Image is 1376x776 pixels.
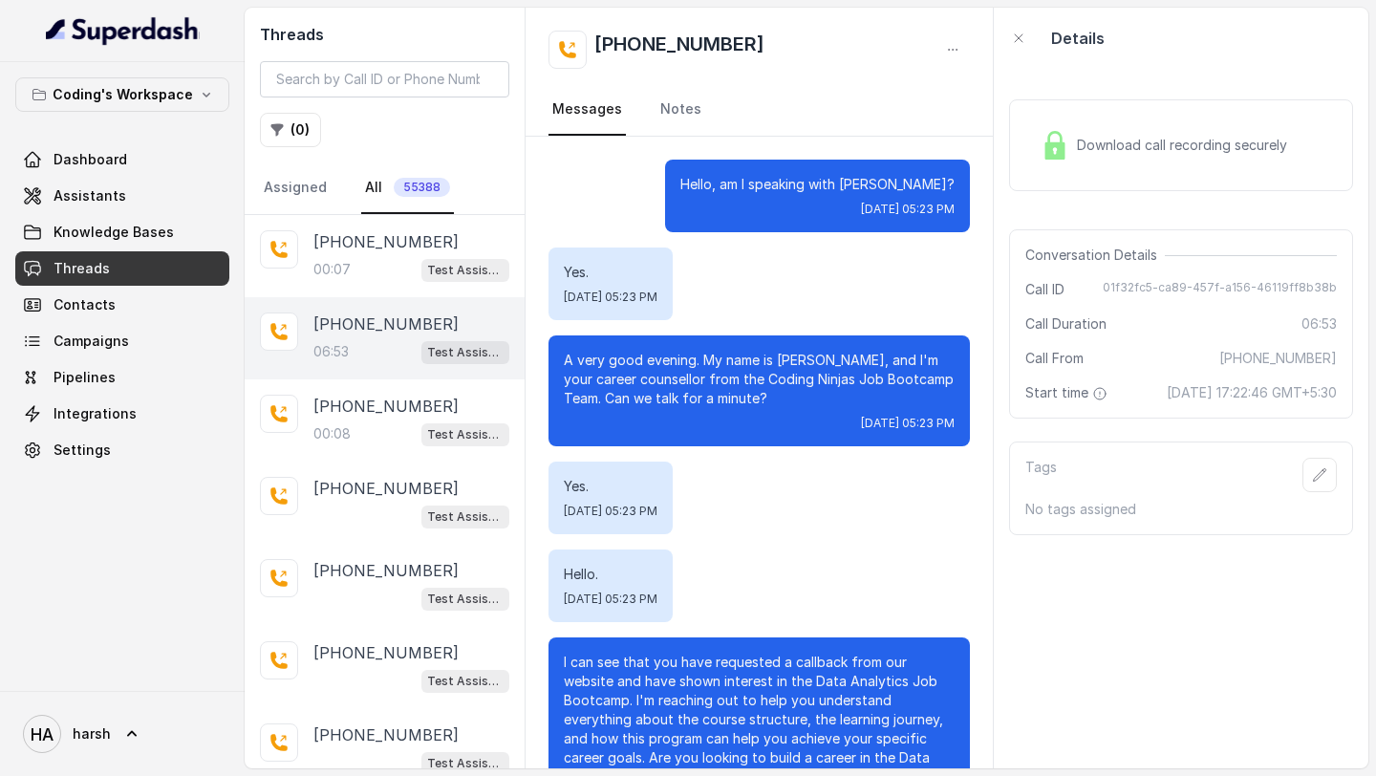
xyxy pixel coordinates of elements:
[1025,280,1064,299] span: Call ID
[54,332,129,351] span: Campaigns
[548,84,626,136] a: Messages
[313,260,351,279] p: 00:07
[564,263,657,282] p: Yes.
[54,404,137,423] span: Integrations
[313,395,459,418] p: [PHONE_NUMBER]
[680,175,955,194] p: Hello, am I speaking with [PERSON_NAME]?
[313,342,349,361] p: 06:53
[1167,383,1337,402] span: [DATE] 17:22:46 GMT+5:30
[15,324,229,358] a: Campaigns
[1041,131,1069,160] img: Lock Icon
[1025,500,1337,519] p: No tags assigned
[313,424,351,443] p: 00:08
[15,215,229,249] a: Knowledge Bases
[1025,349,1084,368] span: Call From
[548,84,970,136] nav: Tabs
[656,84,705,136] a: Notes
[46,15,200,46] img: light.svg
[313,641,459,664] p: [PHONE_NUMBER]
[427,754,504,773] p: Test Assistant- 2
[15,251,229,286] a: Threads
[861,202,955,217] span: [DATE] 05:23 PM
[564,592,657,607] span: [DATE] 05:23 PM
[313,230,459,253] p: [PHONE_NUMBER]
[594,31,764,69] h2: [PHONE_NUMBER]
[564,477,657,496] p: Yes.
[1025,246,1165,265] span: Conversation Details
[1025,458,1057,492] p: Tags
[427,672,504,691] p: Test Assistant- 2
[313,313,459,335] p: [PHONE_NUMBER]
[15,288,229,322] a: Contacts
[54,295,116,314] span: Contacts
[427,590,504,609] p: Test Assistant- 2
[53,83,193,106] p: Coding's Workspace
[564,290,657,305] span: [DATE] 05:23 PM
[1051,27,1105,50] p: Details
[1025,314,1107,334] span: Call Duration
[260,61,509,97] input: Search by Call ID or Phone Number
[260,23,509,46] h2: Threads
[1025,383,1111,402] span: Start time
[15,360,229,395] a: Pipelines
[313,723,459,746] p: [PHONE_NUMBER]
[54,223,174,242] span: Knowledge Bases
[260,162,509,214] nav: Tabs
[427,261,504,280] p: Test Assistant-3
[54,150,127,169] span: Dashboard
[15,142,229,177] a: Dashboard
[361,162,454,214] a: All55388
[564,504,657,519] span: [DATE] 05:23 PM
[1077,136,1295,155] span: Download call recording securely
[15,397,229,431] a: Integrations
[54,368,116,387] span: Pipelines
[31,724,54,744] text: HA
[54,186,126,205] span: Assistants
[260,162,331,214] a: Assigned
[15,179,229,213] a: Assistants
[15,433,229,467] a: Settings
[564,565,657,584] p: Hello.
[260,113,321,147] button: (0)
[313,477,459,500] p: [PHONE_NUMBER]
[394,178,450,197] span: 55388
[15,707,229,761] a: harsh
[73,724,111,744] span: harsh
[54,441,111,460] span: Settings
[15,77,229,112] button: Coding's Workspace
[1219,349,1337,368] span: [PHONE_NUMBER]
[54,259,110,278] span: Threads
[861,416,955,431] span: [DATE] 05:23 PM
[564,351,955,408] p: A very good evening. My name is [PERSON_NAME], and I'm your career counsellor from the Coding Nin...
[1103,280,1337,299] span: 01f32fc5-ca89-457f-a156-46119ff8b38b
[427,343,504,362] p: Test Assistant- 2
[1301,314,1337,334] span: 06:53
[313,559,459,582] p: [PHONE_NUMBER]
[427,425,504,444] p: Test Assistant- 2
[427,507,504,527] p: Test Assistant- 2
